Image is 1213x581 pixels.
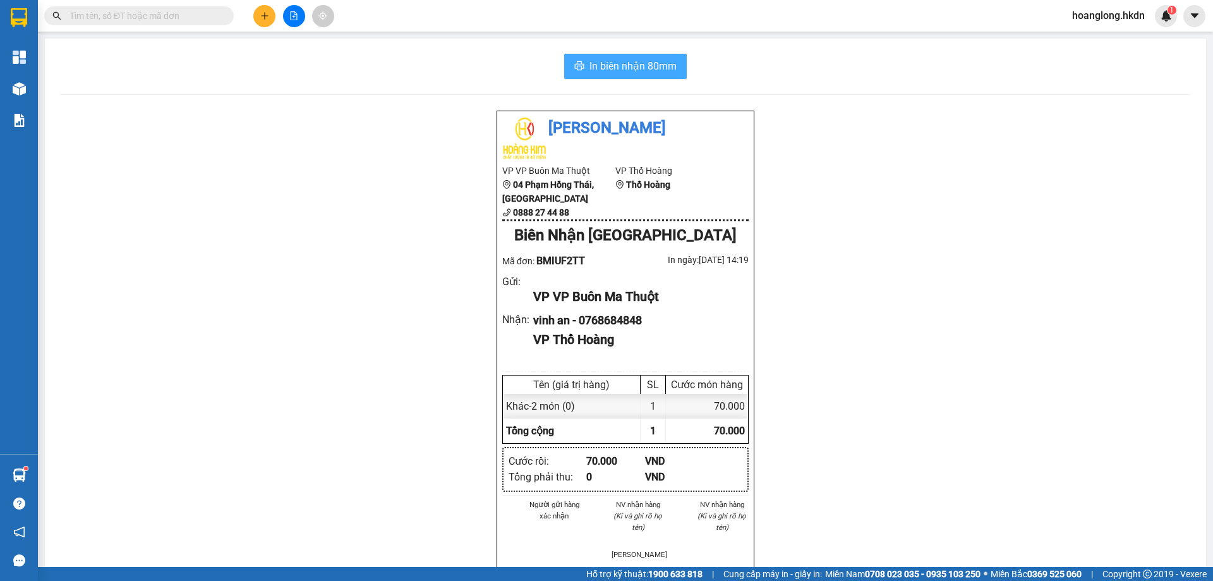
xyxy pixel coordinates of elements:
[502,180,511,189] span: environment
[528,499,581,522] li: Người gửi hàng xác nhận
[564,54,687,79] button: printerIn biên nhận 80mm
[695,499,749,510] li: NV nhận hàng
[1091,567,1093,581] span: |
[1169,6,1174,15] span: 1
[13,114,26,127] img: solution-icon
[283,5,305,27] button: file-add
[723,567,822,581] span: Cung cấp máy in - giấy in:
[502,116,749,140] li: [PERSON_NAME]
[1027,569,1082,579] strong: 0369 525 060
[52,11,61,20] span: search
[502,274,533,290] div: Gửi :
[502,164,615,178] li: VP VP Buôn Ma Thuột
[502,224,749,248] div: Biên Nhận [GEOGRAPHIC_DATA]
[984,572,987,577] span: ⚪️
[509,469,586,485] div: Tổng phải thu :
[625,253,749,267] div: In ngày: [DATE] 14:19
[612,549,665,560] li: [PERSON_NAME]
[13,51,26,64] img: dashboard-icon
[641,394,666,419] div: 1
[24,467,28,470] sup: 1
[589,58,677,74] span: In biên nhận 80mm
[513,207,569,217] b: 0888 27 44 88
[312,5,334,27] button: aim
[613,511,662,532] i: (Kí và ghi rõ họ tên)
[502,253,625,269] div: Mã đơn:
[506,425,554,437] span: Tổng cộng
[533,287,739,307] div: VP VP Buôn Ma Thuột
[648,569,703,579] strong: 1900 633 818
[825,567,981,581] span: Miền Nam
[13,526,25,538] span: notification
[253,5,275,27] button: plus
[644,379,662,391] div: SL
[1183,5,1205,27] button: caret-down
[13,554,25,566] span: message
[714,425,745,437] span: 70.000
[612,499,665,510] li: NV nhận hàng
[1189,10,1200,21] span: caret-down
[13,82,26,95] img: warehouse-icon
[506,400,575,412] span: Khác - 2 món (0)
[69,9,219,23] input: Tìm tên, số ĐT hoặc mã đơn
[1168,6,1176,15] sup: 1
[712,567,714,581] span: |
[509,453,586,469] div: Cước rồi :
[506,379,637,391] div: Tên (giá trị hàng)
[615,164,728,178] li: VP Thổ Hoàng
[502,116,546,161] img: logo.jpg
[536,255,585,267] span: BMIUF2TT
[1062,8,1155,23] span: hoanglong.hkdn
[645,469,704,485] div: VND
[645,453,704,469] div: VND
[533,330,739,350] div: VP Thổ Hoàng
[650,425,656,437] span: 1
[502,180,594,204] b: 04 Phạm Hồng Thái, [GEOGRAPHIC_DATA]
[289,11,298,20] span: file-add
[574,61,584,73] span: printer
[1161,10,1172,21] img: icon-new-feature
[11,8,27,27] img: logo-vxr
[697,511,746,532] i: (Kí và ghi rõ họ tên)
[502,208,511,217] span: phone
[1143,570,1152,578] span: copyright
[260,11,269,20] span: plus
[318,11,327,20] span: aim
[991,567,1082,581] span: Miền Bắc
[586,469,645,485] div: 0
[865,569,981,579] strong: 0708 023 035 - 0935 103 250
[502,312,533,327] div: Nhận :
[615,180,624,189] span: environment
[533,312,739,329] div: vinh an - 0768684848
[586,567,703,581] span: Hỗ trợ kỹ thuật:
[13,498,25,510] span: question-circle
[626,180,670,190] b: Thổ Hoàng
[586,453,645,469] div: 70.000
[669,379,745,391] div: Cước món hàng
[666,394,748,419] div: 70.000
[13,468,26,482] img: warehouse-icon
